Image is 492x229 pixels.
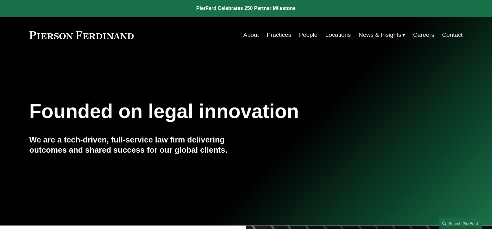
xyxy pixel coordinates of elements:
a: Search this site [439,218,482,229]
a: Careers [413,29,434,41]
a: People [299,29,318,41]
a: Practices [267,29,291,41]
h1: Founded on legal innovation [29,100,391,123]
h4: We are a tech-driven, full-service law firm delivering outcomes and shared success for our global... [29,135,246,155]
a: About [243,29,259,41]
a: Locations [325,29,351,41]
a: Contact [442,29,463,41]
a: folder dropdown [359,29,406,41]
span: News & Insights [359,30,402,40]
